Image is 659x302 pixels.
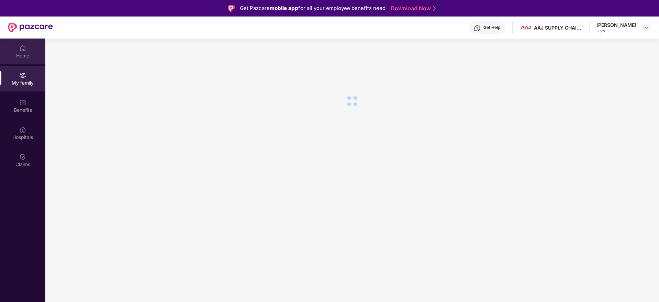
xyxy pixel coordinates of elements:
[19,153,26,160] img: svg+xml;base64,PHN2ZyBpZD0iQ2xhaW0iIHhtbG5zPSJodHRwOi8vd3d3LnczLm9yZy8yMDAwL3N2ZyIgd2lkdGg9IjIwIi...
[433,5,436,12] img: Stroke
[474,25,481,32] img: svg+xml;base64,PHN2ZyBpZD0iSGVscC0zMngzMiIgeG1sbnM9Imh0dHA6Ly93d3cudzMub3JnLzIwMDAvc3ZnIiB3aWR0aD...
[8,23,53,32] img: New Pazcare Logo
[19,45,26,52] img: svg+xml;base64,PHN2ZyBpZD0iSG9tZSIgeG1sbnM9Imh0dHA6Ly93d3cudzMub3JnLzIwMDAvc3ZnIiB3aWR0aD0iMjAiIG...
[483,25,500,30] div: Get Help
[644,25,649,30] img: svg+xml;base64,PHN2ZyBpZD0iRHJvcGRvd24tMzJ4MzIiIHhtbG5zPSJodHRwOi8vd3d3LnczLm9yZy8yMDAwL3N2ZyIgd2...
[19,72,26,79] img: svg+xml;base64,PHN2ZyB3aWR0aD0iMjAiIGhlaWdodD0iMjAiIHZpZXdCb3g9IjAgMCAyMCAyMCIgZmlsbD0ibm9uZSIgeG...
[534,24,582,31] div: AAJ SUPPLY CHAIN MANAGEMENT PRIVATE LIMITED
[596,22,636,28] div: [PERSON_NAME]
[240,4,386,12] div: Get Pazcare for all your employee benefits need
[391,5,434,12] a: Download Now
[19,99,26,106] img: svg+xml;base64,PHN2ZyBpZD0iQmVuZWZpdHMiIHhtbG5zPSJodHRwOi8vd3d3LnczLm9yZy8yMDAwL3N2ZyIgd2lkdGg9Ij...
[521,23,531,33] img: aaj%20logo%20v11.1%202.0.jpg
[270,5,298,11] strong: mobile app
[19,126,26,133] img: svg+xml;base64,PHN2ZyBpZD0iSG9zcGl0YWxzIiB4bWxucz0iaHR0cDovL3d3dy53My5vcmcvMjAwMC9zdmciIHdpZHRoPS...
[596,28,636,34] div: User
[228,5,235,12] img: Logo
